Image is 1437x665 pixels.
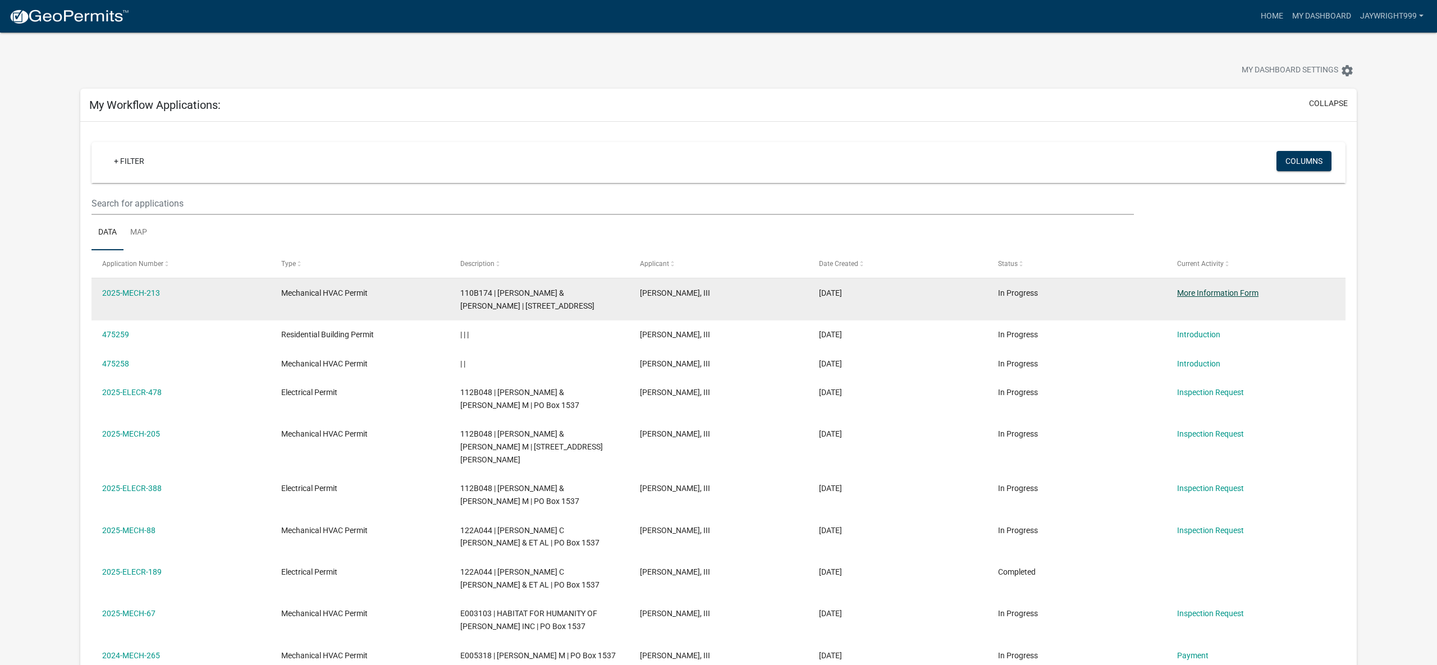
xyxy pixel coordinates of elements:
span: Current Activity [1177,260,1224,268]
span: Mechanical HVAC Permit [281,609,368,618]
datatable-header-cell: Application Number [91,250,271,277]
span: Jack Wright, III [640,567,710,576]
span: Mechanical HVAC Permit [281,526,368,535]
a: Inspection Request [1177,526,1244,535]
span: Jack Wright, III [640,359,710,368]
a: jaywright999 [1356,6,1428,27]
span: Jack Wright, III [640,288,710,297]
span: In Progress [998,388,1038,397]
span: Mechanical HVAC Permit [281,288,368,297]
span: My Dashboard Settings [1242,64,1338,77]
a: 2025-ELECR-189 [102,567,162,576]
span: Jack Wright, III [640,429,710,438]
a: Map [123,215,154,251]
a: 475259 [102,330,129,339]
span: 09/08/2025 [819,288,842,297]
a: Introduction [1177,359,1220,368]
a: 2024-MECH-265 [102,651,160,660]
span: Applicant [640,260,669,268]
span: Electrical Permit [281,388,337,397]
span: 122A044 | HART C MICHAEL & ET AL | PO Box 1537 [460,526,599,548]
a: Payment [1177,651,1209,660]
span: In Progress [998,484,1038,493]
a: 2025-MECH-205 [102,429,160,438]
span: | | [460,359,465,368]
span: 04/08/2025 [819,567,842,576]
span: Mechanical HVAC Permit [281,429,368,438]
datatable-header-cell: Date Created [808,250,987,277]
span: Electrical Permit [281,484,337,493]
datatable-header-cell: Applicant [629,250,808,277]
i: settings [1340,64,1354,77]
span: In Progress [998,526,1038,535]
a: 2025-MECH-213 [102,288,160,297]
a: Inspection Request [1177,429,1244,438]
a: 2025-ELECR-478 [102,388,162,397]
datatable-header-cell: Type [271,250,450,277]
span: Date Created [819,260,858,268]
span: Jack Wright, III [640,388,710,397]
datatable-header-cell: Description [450,250,629,277]
span: Jack Wright, III [640,484,710,493]
span: In Progress [998,609,1038,618]
span: 110B174 | ZUMBAHLEN DANE & LAUREN | 127 N Steel Bridge Rd [460,288,594,310]
span: In Progress [998,330,1038,339]
input: Search for applications [91,192,1134,215]
a: 2025-MECH-88 [102,526,155,535]
a: My Dashboard [1288,6,1356,27]
span: 07/25/2025 [819,484,842,493]
span: 09/08/2025 [819,330,842,339]
span: 12/11/2024 [819,651,842,660]
span: In Progress [998,651,1038,660]
span: Jack Wright, III [640,609,710,618]
span: Jack Wright, III [640,651,710,660]
button: collapse [1309,98,1348,109]
span: 112B048 | ROYER WAYNE A JR & WENDI M | PO Box 1537 [460,484,579,506]
span: 09/08/2025 [819,359,842,368]
a: 2025-ELECR-388 [102,484,162,493]
span: Description [460,260,495,268]
datatable-header-cell: Status [987,250,1166,277]
a: + Filter [105,151,153,171]
button: My Dashboard Settingssettings [1233,59,1363,81]
span: Residential Building Permit [281,330,374,339]
span: | | | [460,330,469,339]
span: Status [998,260,1018,268]
a: Data [91,215,123,251]
span: Jack Wright, III [640,330,710,339]
span: 04/08/2025 [819,526,842,535]
a: 475258 [102,359,129,368]
a: Inspection Request [1177,388,1244,397]
a: 2025-MECH-67 [102,609,155,618]
span: In Progress [998,359,1038,368]
span: Mechanical HVAC Permit [281,359,368,368]
a: More Information Form [1177,288,1258,297]
span: 112B048 | ROYER WAYNE A JR & WENDI M | 330 Sinclair Rd [460,429,603,464]
a: Inspection Request [1177,484,1244,493]
span: Jack Wright, III [640,526,710,535]
span: E005318 | RIVERS DEBRA M | PO Box 1537 [460,651,616,660]
a: Introduction [1177,330,1220,339]
span: In Progress [998,288,1038,297]
button: Columns [1276,151,1331,171]
h5: My Workflow Applications: [89,98,221,112]
a: Home [1256,6,1288,27]
datatable-header-cell: Current Activity [1166,250,1346,277]
span: 08/25/2025 [819,429,842,438]
span: 122A044 | HART C MICHAEL & ET AL | PO Box 1537 [460,567,599,589]
span: Mechanical HVAC Permit [281,651,368,660]
a: Inspection Request [1177,609,1244,618]
span: Application Number [102,260,163,268]
span: Completed [998,567,1036,576]
span: 112B048 | ROYER WAYNE A JR & WENDI M | PO Box 1537 [460,388,579,410]
span: 03/06/2025 [819,609,842,618]
span: E003103 | HABITAT FOR HUMANITY OF PUTNAM INC | PO Box 1537 [460,609,597,631]
span: Electrical Permit [281,567,337,576]
span: 08/25/2025 [819,388,842,397]
span: Type [281,260,296,268]
span: In Progress [998,429,1038,438]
